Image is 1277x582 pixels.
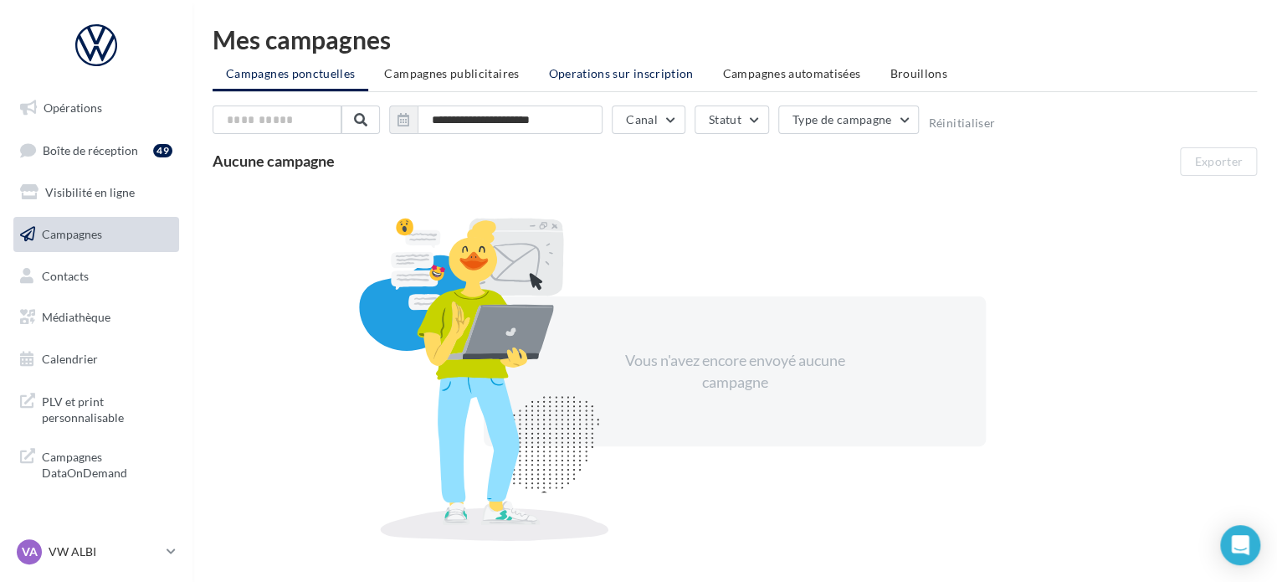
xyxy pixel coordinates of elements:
button: Exporter [1180,147,1257,176]
span: Campagnes [42,227,102,241]
button: Statut [695,106,769,134]
a: Campagnes [10,217,182,252]
span: Opérations [44,100,102,115]
a: Visibilité en ligne [10,175,182,210]
span: Aucune campagne [213,152,335,170]
a: PLV et print personnalisable [10,384,182,433]
a: Médiathèque [10,300,182,335]
a: Calendrier [10,342,182,377]
button: Réinitialiser [928,116,995,130]
a: Contacts [10,259,182,294]
span: VA [22,543,38,560]
span: Médiathèque [42,310,110,324]
a: VA VW ALBI [13,536,179,568]
span: Calendrier [42,352,98,366]
span: Campagnes DataOnDemand [42,446,172,482]
button: Canal [612,106,685,134]
span: Contacts [42,268,89,282]
div: Vous n'avez encore envoyé aucune campagne [591,350,879,393]
a: Boîte de réception49 [10,132,182,168]
div: 49 [153,144,172,157]
span: Campagnes publicitaires [384,66,519,80]
button: Type de campagne [778,106,920,134]
div: Open Intercom Messenger [1220,525,1260,565]
span: Brouillons [890,66,947,80]
a: Opérations [10,90,182,126]
span: Boîte de réception [43,142,138,157]
span: Visibilité en ligne [45,185,135,199]
p: VW ALBI [49,543,160,560]
span: PLV et print personnalisable [42,390,172,426]
span: Operations sur inscription [548,66,693,80]
div: Mes campagnes [213,27,1257,52]
span: Campagnes automatisées [723,66,861,80]
a: Campagnes DataOnDemand [10,439,182,488]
